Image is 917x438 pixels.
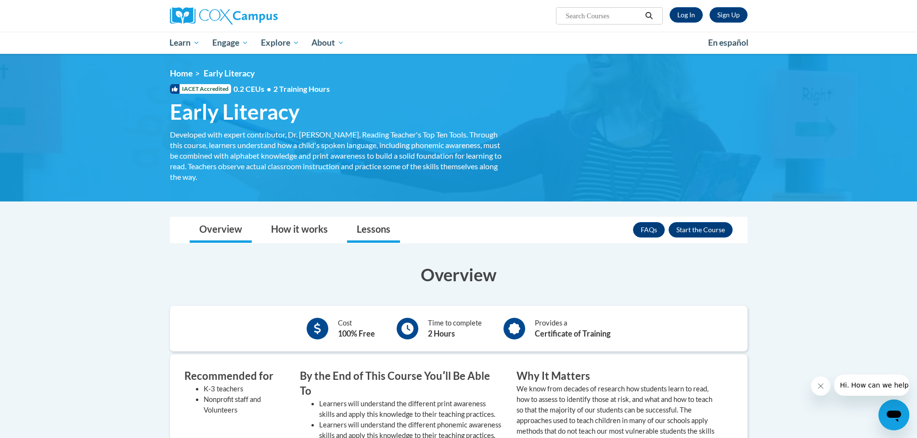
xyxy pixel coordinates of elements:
b: 100% Free [338,329,375,338]
span: Explore [261,37,299,49]
button: Enroll [669,222,733,238]
span: Learn [169,37,200,49]
button: Search [642,10,656,22]
div: Main menu [155,32,762,54]
b: 2 Hours [428,329,455,338]
a: Explore [255,32,306,54]
a: Home [170,68,193,78]
img: Cox Campus [170,7,278,25]
h3: By the End of This Course Youʹll Be Able To [300,369,502,399]
a: Overview [190,217,252,243]
li: K-3 teachers [204,384,285,394]
a: Register [710,7,748,23]
a: Cox Campus [170,7,353,25]
div: Cost [338,318,375,339]
div: Provides a [535,318,610,339]
input: Search Courses [565,10,642,22]
a: How it works [261,217,337,243]
span: 2 Training Hours [273,84,330,93]
span: Engage [212,37,248,49]
div: Time to complete [428,318,482,339]
li: Learners will understand the different print awareness skills and apply this knowledge to their t... [319,399,502,420]
span: Early Literacy [204,68,255,78]
h3: Why It Matters [517,369,719,384]
iframe: Message from company [834,375,909,396]
span: • [267,84,271,93]
a: Lessons [347,217,400,243]
a: En español [702,33,755,53]
div: Developed with expert contributor, Dr. [PERSON_NAME], Reading Teacher's Top Ten Tools. Through th... [170,129,502,182]
span: Early Literacy [170,99,299,125]
a: Learn [164,32,207,54]
span: IACET Accredited [170,84,231,94]
h3: Recommended for [184,369,285,384]
a: About [305,32,350,54]
li: Nonprofit staff and Volunteers [204,394,285,415]
a: Engage [206,32,255,54]
iframe: Button to launch messaging window [878,400,909,430]
iframe: Close message [811,376,830,396]
span: About [311,37,344,49]
a: Log In [670,7,703,23]
h3: Overview [170,263,748,287]
span: 0.2 CEUs [233,84,330,94]
b: Certificate of Training [535,329,610,338]
span: Hi. How can we help? [6,7,78,14]
span: En español [708,38,749,48]
a: FAQs [633,222,665,238]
